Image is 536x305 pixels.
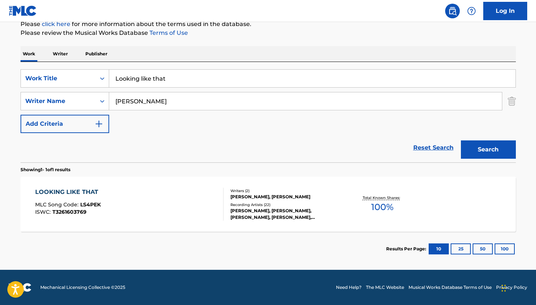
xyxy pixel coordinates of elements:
button: Search [461,140,516,159]
a: click here [42,21,70,27]
iframe: Chat Widget [499,270,536,305]
span: Mechanical Licensing Collective © 2025 [40,284,125,291]
p: Publisher [83,46,110,62]
a: Privacy Policy [496,284,527,291]
div: Writers ( 2 ) [230,188,341,194]
p: Results Per Page: [386,246,428,252]
p: Work [21,46,37,62]
a: Reset Search [410,140,457,156]
div: LOOKING LIKE THAT [35,188,102,196]
span: ISWC : [35,209,52,215]
span: MLC Song Code : [35,201,80,208]
span: T3261603769 [52,209,86,215]
a: Musical Works Database Terms of Use [409,284,492,291]
a: Need Help? [336,284,362,291]
p: Showing 1 - 1 of 1 results [21,166,70,173]
a: Terms of Use [148,29,188,36]
img: help [467,7,476,15]
span: 100 % [371,201,393,214]
button: 100 [495,243,515,254]
div: Drag [502,277,506,299]
div: [PERSON_NAME], [PERSON_NAME], [PERSON_NAME], [PERSON_NAME], [PERSON_NAME] [230,207,341,221]
div: Writer Name [25,97,91,106]
div: Help [464,4,479,18]
div: [PERSON_NAME], [PERSON_NAME] [230,194,341,200]
a: Log In [483,2,527,20]
img: search [448,7,457,15]
a: Public Search [445,4,460,18]
div: Recording Artists ( 22 ) [230,202,341,207]
img: Delete Criterion [508,92,516,110]
p: Total Known Shares: [363,195,402,201]
button: 10 [429,243,449,254]
button: Add Criteria [21,115,109,133]
span: LS4PEK [80,201,101,208]
form: Search Form [21,69,516,162]
img: MLC Logo [9,5,37,16]
img: 9d2ae6d4665cec9f34b9.svg [95,120,103,128]
img: logo [9,283,32,292]
p: Please review the Musical Works Database [21,29,516,37]
div: Work Title [25,74,91,83]
p: Writer [51,46,70,62]
a: The MLC Website [366,284,404,291]
button: 50 [473,243,493,254]
p: Please for more information about the terms used in the database. [21,20,516,29]
a: LOOKING LIKE THATMLC Song Code:LS4PEKISWC:T3261603769Writers (2)[PERSON_NAME], [PERSON_NAME]Recor... [21,177,516,232]
button: 25 [451,243,471,254]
